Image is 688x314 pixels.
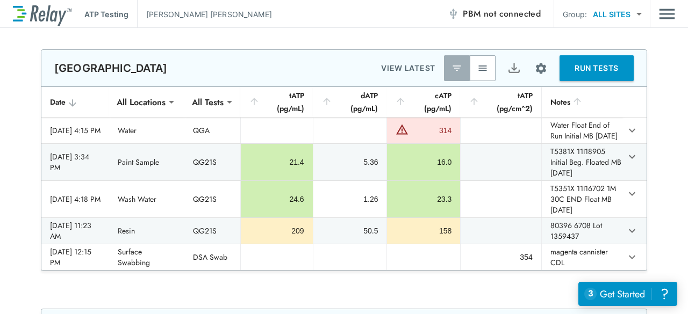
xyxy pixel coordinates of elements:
[451,63,462,74] img: Latest
[541,181,623,217] td: T5351X 11I16702 1M 30C END Float MB [DATE]
[411,125,451,136] div: 314
[527,54,555,83] button: Site setup
[41,87,109,118] th: Date
[623,148,641,166] button: expand row
[484,8,541,20] span: not connected
[50,194,101,205] div: [DATE] 4:18 PM
[659,4,675,24] button: Main menu
[184,181,240,217] td: QG21S
[50,125,101,136] div: [DATE] 4:15 PM
[41,87,647,271] table: sticky table
[249,89,304,115] div: tATP (pg/mL)
[109,244,184,270] td: Surface Swabbing
[534,62,548,75] img: Settings Icon
[109,181,184,217] td: Wash Water
[184,244,240,270] td: DSA Swab
[322,157,378,167] div: 5.36
[184,91,231,113] div: All Tests
[249,157,304,167] div: 21.4
[184,144,240,180] td: QG21S
[623,222,641,240] button: expand row
[396,123,408,136] img: Warning
[578,282,677,306] iframe: Resource center
[109,218,184,244] td: Resin
[541,244,623,270] td: magenta cannister CDL
[322,225,378,236] div: 50.5
[109,91,173,113] div: All Locations
[146,9,272,20] p: [PERSON_NAME] [PERSON_NAME]
[84,9,128,20] p: ATP Testing
[623,121,641,140] button: expand row
[184,118,240,143] td: QGA
[443,3,545,25] button: PBM not connected
[507,62,521,75] img: Export Icon
[50,220,101,242] div: [DATE] 11:23 AM
[321,89,378,115] div: dATP (pg/mL)
[396,194,451,205] div: 23.3
[396,225,451,236] div: 158
[541,218,623,244] td: 80396 6708 Lot 1359437
[109,144,184,180] td: Paint Sample
[469,252,532,262] div: 354
[659,4,675,24] img: Drawer Icon
[541,144,623,180] td: T5381X 11I18905 Initial Beg. Floated MB [DATE]
[322,194,378,205] div: 1.26
[50,246,101,268] div: [DATE] 12:15 PM
[560,55,634,81] button: RUN TESTS
[563,9,587,20] p: Group:
[54,62,168,75] p: [GEOGRAPHIC_DATA]
[109,118,184,143] td: Water
[50,151,101,173] div: [DATE] 3:34 PM
[249,194,304,205] div: 24.6
[448,9,458,19] img: Offline Icon
[184,218,240,244] td: QG21S
[381,62,435,75] p: VIEW LATEST
[477,63,488,74] img: View All
[396,157,451,167] div: 16.0
[623,185,641,203] button: expand row
[541,118,623,143] td: Water Float End of Run Initial MB [DATE]
[13,3,71,26] img: LuminUltra Relay
[469,89,532,115] div: tATP (pg/cm^2)
[463,6,541,21] span: PBM
[249,225,304,236] div: 209
[550,96,614,108] div: Notes
[395,89,451,115] div: cATP (pg/mL)
[623,248,641,266] button: expand row
[501,55,527,81] button: Export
